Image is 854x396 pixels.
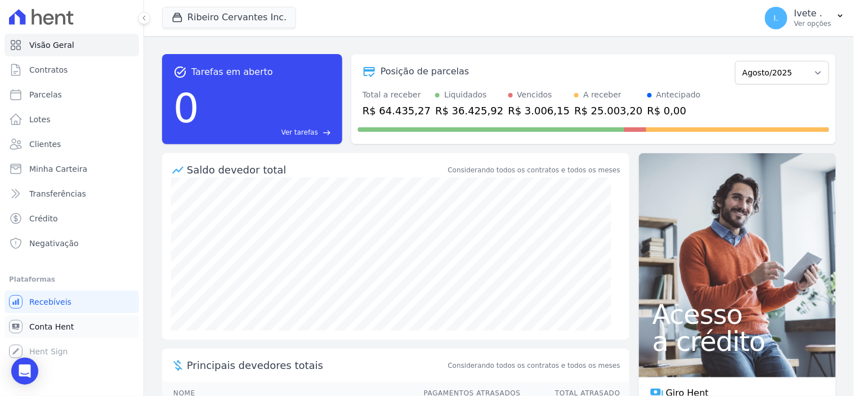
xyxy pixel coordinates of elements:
[29,188,86,199] span: Transferências
[435,103,503,118] div: R$ 36.425,92
[191,65,273,79] span: Tarefas em aberto
[448,361,620,371] span: Considerando todos os contratos e todos os meses
[444,89,487,101] div: Liquidados
[29,163,87,175] span: Minha Carteira
[756,2,854,34] button: I. Ivete . Ver opções
[5,34,139,56] a: Visão Geral
[187,358,446,373] span: Principais devedores totais
[162,7,296,28] button: Ribeiro Cervantes Inc.
[5,207,139,230] a: Crédito
[281,127,318,137] span: Ver tarefas
[508,103,570,118] div: R$ 3.006,15
[9,273,135,286] div: Plataformas
[5,183,139,205] a: Transferências
[29,321,74,332] span: Conta Hent
[5,108,139,131] a: Lotes
[448,165,620,175] div: Considerando todos os contratos e todos os meses
[794,8,831,19] p: Ivete .
[363,89,431,101] div: Total a receber
[29,296,71,308] span: Recebíveis
[652,328,822,355] span: a crédito
[173,79,199,137] div: 0
[652,301,822,328] span: Acesso
[517,89,552,101] div: Vencidos
[29,89,62,100] span: Parcelas
[29,139,61,150] span: Clientes
[29,213,58,224] span: Crédito
[29,114,51,125] span: Lotes
[29,64,68,75] span: Contratos
[363,103,431,118] div: R$ 64.435,27
[204,127,331,137] a: Ver tarefas east
[29,39,74,51] span: Visão Geral
[5,59,139,81] a: Contratos
[29,238,79,249] span: Negativação
[583,89,622,101] div: A receber
[656,89,701,101] div: Antecipado
[647,103,701,118] div: R$ 0,00
[5,291,139,313] a: Recebíveis
[574,103,642,118] div: R$ 25.003,20
[187,162,446,177] div: Saldo devedor total
[11,358,38,385] div: Open Intercom Messenger
[381,65,470,78] div: Posição de parcelas
[5,315,139,338] a: Conta Hent
[5,158,139,180] a: Minha Carteira
[173,65,187,79] span: task_alt
[323,128,331,137] span: east
[5,83,139,106] a: Parcelas
[5,133,139,155] a: Clientes
[774,14,779,22] span: I.
[794,19,831,28] p: Ver opções
[5,232,139,255] a: Negativação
